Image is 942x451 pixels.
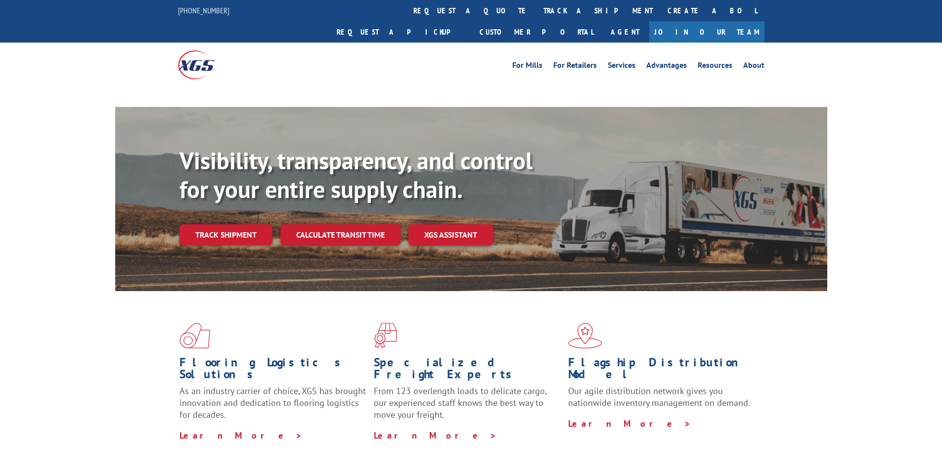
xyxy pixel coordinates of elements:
[179,323,210,349] img: xgs-icon-total-supply-chain-intelligence-red
[179,430,303,441] a: Learn More >
[280,224,401,246] a: Calculate transit time
[649,21,764,43] a: Join Our Team
[179,224,272,245] a: Track shipment
[374,385,561,429] p: From 123 overlength loads to delicate cargo, our experienced staff knows the best way to move you...
[472,21,601,43] a: Customer Portal
[374,430,497,441] a: Learn More >
[608,61,635,72] a: Services
[553,61,597,72] a: For Retailers
[601,21,649,43] a: Agent
[568,356,755,385] h1: Flagship Distribution Model
[374,356,561,385] h1: Specialized Freight Experts
[179,385,366,420] span: As an industry carrier of choice, XGS has brought innovation and dedication to flooring logistics...
[408,224,493,246] a: XGS ASSISTANT
[568,385,750,408] span: Our agile distribution network gives you nationwide inventory management on demand.
[179,356,366,385] h1: Flooring Logistics Solutions
[512,61,542,72] a: For Mills
[568,323,602,349] img: xgs-icon-flagship-distribution-model-red
[568,418,691,429] a: Learn More >
[743,61,764,72] a: About
[374,323,397,349] img: xgs-icon-focused-on-flooring-red
[646,61,687,72] a: Advantages
[698,61,732,72] a: Resources
[178,5,229,15] a: [PHONE_NUMBER]
[179,145,533,204] b: Visibility, transparency, and control for your entire supply chain.
[329,21,472,43] a: Request a pickup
